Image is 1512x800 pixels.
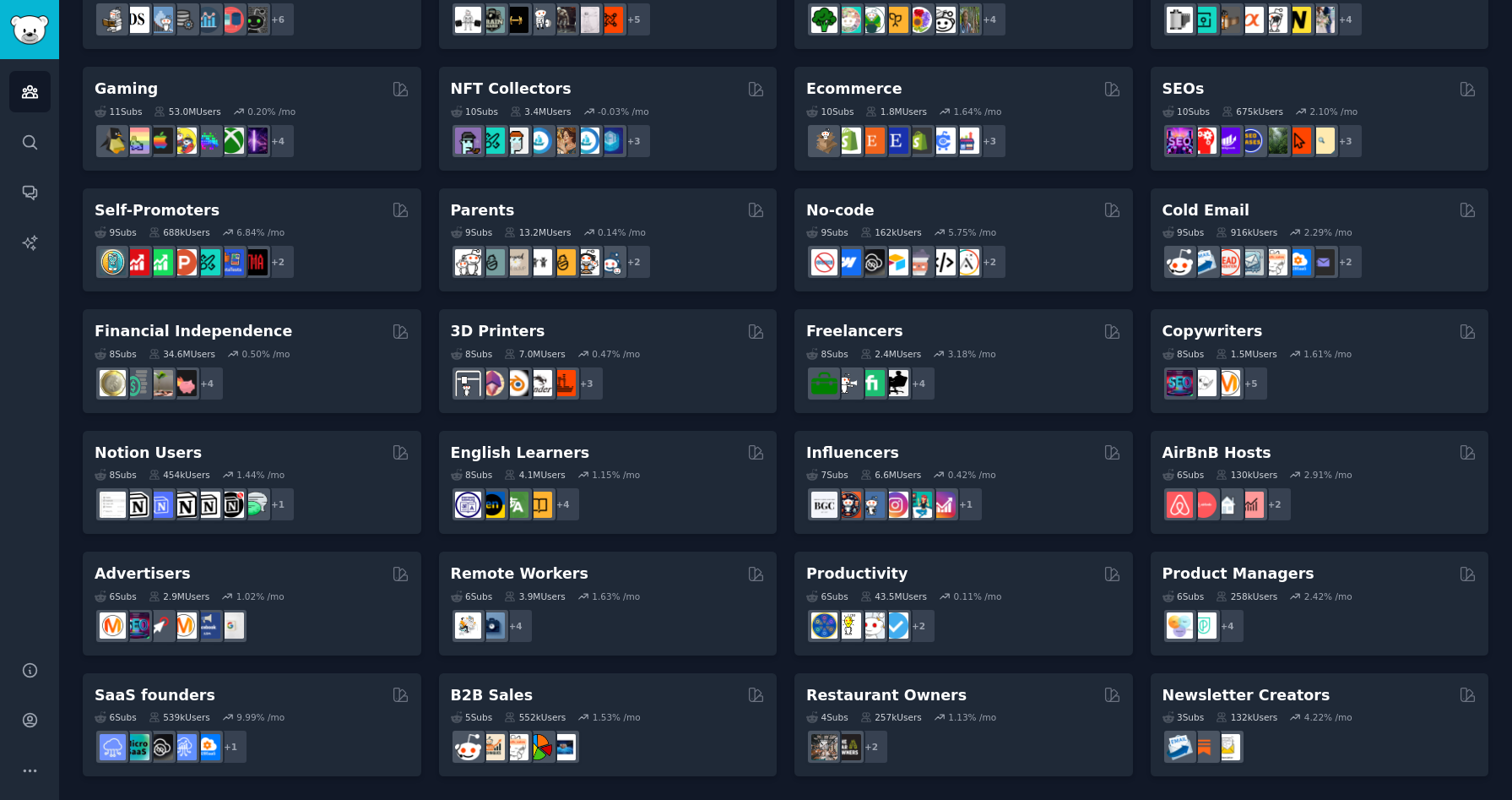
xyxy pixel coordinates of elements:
div: + 1 [260,487,295,522]
div: + 2 [260,244,295,280]
h2: Self-Promoters [95,200,219,221]
div: 4.22 % /mo [1304,711,1352,723]
div: 3.4M Users [510,106,572,117]
div: 552k Users [504,711,566,723]
img: fitness30plus [550,7,576,33]
div: 5 Sub s [451,711,493,723]
div: 10 Sub s [806,106,854,117]
img: GoogleSearchConsole [1285,128,1311,154]
img: productivity [859,612,885,639]
img: flowers [906,7,932,33]
h2: Restaurant Owners [806,685,967,706]
img: NFTMarketplace [479,128,505,154]
img: ProductHunters [171,249,197,275]
img: RemoteJobs [455,612,481,639]
h2: Advertisers [95,563,191,585]
h2: Ecommerce [806,79,902,100]
div: + 4 [972,2,1007,37]
div: + 5 [616,2,652,37]
div: + 2 [854,729,889,765]
div: + 3 [972,123,1007,159]
h2: SEOs [1162,79,1205,100]
div: 8 Sub s [95,348,137,360]
img: GYM [455,7,481,33]
img: InstagramMarketing [882,492,908,518]
h2: Parents [451,200,515,221]
img: NewParents [550,249,576,275]
img: advertising [171,612,197,639]
img: OpenSeaNFT [526,128,552,154]
img: NotionPromote [241,492,268,518]
img: language_exchange [502,492,528,518]
img: SEO [123,612,149,639]
div: 1.61 % /mo [1303,348,1352,360]
img: Adalo [953,249,979,275]
img: weightroom [526,7,552,33]
div: 1.15 % /mo [592,469,640,481]
div: 0.14 % /mo [598,226,646,238]
div: 2.9M Users [149,590,210,602]
img: work [479,612,505,639]
h2: AirBnB Hosts [1162,443,1271,464]
img: NotionGeeks [171,492,197,518]
div: 3.18 % /mo [948,348,996,360]
div: + 3 [569,366,604,401]
div: 6 Sub s [95,711,137,723]
img: shopify [835,128,861,154]
img: SonyAlpha [1238,7,1264,33]
div: 1.63 % /mo [592,590,640,602]
div: 9 Sub s [806,226,848,238]
img: FreeNotionTemplates [147,492,173,518]
div: + 3 [616,123,652,159]
img: content_marketing [1214,370,1240,396]
img: parentsofmultiples [573,249,599,275]
img: MachineLearning [100,7,126,33]
div: 6 Sub s [95,590,137,602]
div: 7.0M Users [504,348,566,360]
img: ProductManagement [1167,612,1193,639]
img: socialmedia [835,492,861,518]
img: data [241,7,268,33]
img: analog [1167,7,1193,33]
img: seogrowth [1214,128,1240,154]
div: 6 Sub s [806,590,848,602]
img: workout [502,7,528,33]
div: 11 Sub s [95,106,142,117]
div: 8 Sub s [806,348,848,360]
img: 3Dmodeling [479,370,505,396]
img: SEO [1167,370,1193,396]
div: 2.10 % /mo [1309,106,1358,117]
img: AirBnBInvesting [1238,492,1264,518]
img: FixMyPrint [550,370,576,396]
h2: 3D Printers [451,321,545,342]
img: GamerPals [171,128,197,154]
div: 2.29 % /mo [1304,226,1352,238]
div: + 2 [1257,487,1293,522]
div: 10 Sub s [451,106,498,117]
img: youtubepromotion [123,249,149,275]
img: The_SEO [1309,128,1335,154]
img: marketing [100,612,126,639]
div: 0.42 % /mo [948,469,996,481]
div: -0.03 % /mo [598,106,649,117]
h2: B2B Sales [451,685,534,706]
img: InstagramGrowthTips [929,492,956,518]
div: + 1 [948,487,984,522]
img: BarOwners [835,734,861,760]
div: 4 Sub s [806,711,848,723]
img: Substack [1190,734,1217,760]
div: 6.84 % /mo [236,226,285,238]
div: + 2 [616,244,652,280]
div: + 2 [1328,244,1363,280]
div: 53.0M Users [154,106,220,117]
h2: SaaS founders [95,685,215,706]
img: SEO_cases [1238,128,1264,154]
div: 9.99 % /mo [236,711,285,723]
img: lifehacks [835,612,861,639]
h2: Influencers [806,443,899,464]
div: + 3 [1328,123,1363,159]
img: TwitchStreaming [241,128,268,154]
img: Emailmarketing [1167,734,1193,760]
img: betatests [218,249,244,275]
img: restaurantowners [811,734,837,760]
